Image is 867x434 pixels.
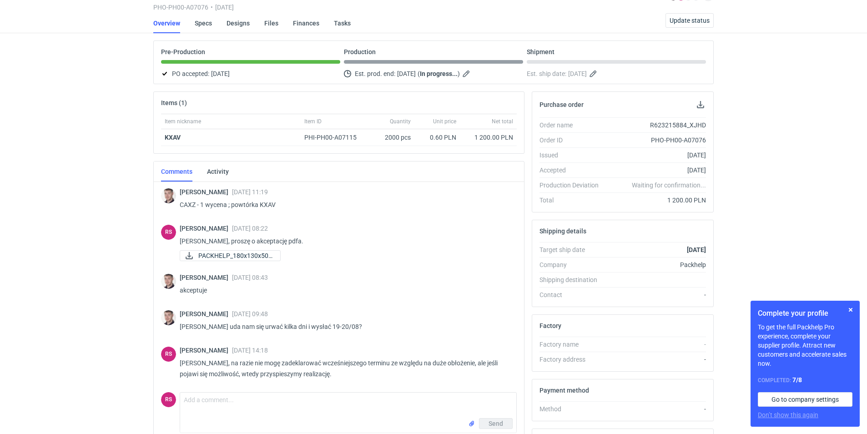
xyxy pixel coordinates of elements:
[539,101,584,108] h2: Purchase order
[334,13,351,33] a: Tasks
[462,68,473,79] button: Edit estimated production end date
[539,181,606,190] div: Production Deviation
[758,410,818,419] button: Don’t show this again
[539,166,606,175] div: Accepted
[606,290,706,299] div: -
[304,118,322,125] span: Item ID
[161,48,205,56] p: Pre-Production
[161,392,176,407] figcaption: RS
[180,310,232,318] span: [PERSON_NAME]
[539,121,606,130] div: Order name
[161,225,176,240] figcaption: RS
[606,136,706,145] div: PHO-PH00-A07076
[232,310,268,318] span: [DATE] 09:48
[344,48,376,56] p: Production
[161,68,340,79] div: PO accepted:
[293,13,319,33] a: Finances
[264,13,278,33] a: Files
[539,387,589,394] h2: Payment method
[161,161,192,182] a: Comments
[161,347,176,362] div: Rafał Stani
[232,225,268,232] span: [DATE] 08:22
[527,68,706,79] div: Est. ship date:
[695,99,706,110] button: Download PO
[195,13,212,33] a: Specs
[180,250,271,261] div: PACKHELP_180x130x50_BOBST.pdf
[670,17,710,24] span: Update status
[211,68,230,79] span: [DATE]
[232,274,268,281] span: [DATE] 08:43
[606,196,706,205] div: 1 200.00 PLN
[418,70,420,77] em: (
[227,13,250,33] a: Designs
[180,274,232,281] span: [PERSON_NAME]
[665,13,714,28] button: Update status
[606,151,706,160] div: [DATE]
[180,199,509,210] p: CAXZ - 1 wycena ; powtórka KXAV
[539,322,561,329] h2: Factory
[420,70,458,77] strong: In progress...
[180,347,232,354] span: [PERSON_NAME]
[161,347,176,362] figcaption: RS
[758,392,852,407] a: Go to company settings
[539,290,606,299] div: Contact
[606,121,706,130] div: R623215884_XJHD
[180,250,281,261] a: PACKHELP_180x130x50_...
[539,227,586,235] h2: Shipping details
[161,99,187,106] h2: Items (1)
[180,225,232,232] span: [PERSON_NAME]
[539,136,606,145] div: Order ID
[304,133,365,142] div: PHI-PH00-A07115
[758,323,852,368] p: To get the full Packhelp Pro experience, complete your supplier profile. Attract new customers an...
[165,118,201,125] span: Item nickname
[606,355,706,364] div: -
[632,181,706,190] em: Waiting for confirmation...
[539,245,606,254] div: Target ship date
[153,4,625,11] div: PHO-PH00-A07076 [DATE]
[344,68,523,79] div: Est. prod. end:
[161,225,176,240] div: Rafał Stani
[489,420,503,427] span: Send
[161,310,176,325] div: Maciej Sikora
[232,347,268,354] span: [DATE] 14:18
[606,340,706,349] div: -
[539,151,606,160] div: Issued
[161,392,176,407] div: Rafał Stani
[792,376,802,384] strong: 7 / 8
[568,68,587,79] span: [DATE]
[433,118,456,125] span: Unit price
[418,133,456,142] div: 0.60 PLN
[606,166,706,175] div: [DATE]
[207,161,229,182] a: Activity
[180,188,232,196] span: [PERSON_NAME]
[758,308,852,319] h1: Complete your profile
[845,304,856,315] button: Skip for now
[687,246,706,253] strong: [DATE]
[232,188,268,196] span: [DATE] 11:19
[539,260,606,269] div: Company
[606,260,706,269] div: Packhelp
[211,4,213,11] span: •
[369,129,414,146] div: 2000 pcs
[390,118,411,125] span: Quantity
[161,188,176,203] img: Maciej Sikora
[606,404,706,414] div: -
[539,275,606,284] div: Shipping destination
[539,355,606,364] div: Factory address
[180,321,509,332] p: [PERSON_NAME] uda nam się urwać kilka dni i wysłać 19-20/08?
[180,358,509,379] p: [PERSON_NAME], na razie nie mogę zadeklarować wcześniejszego terminu ze względu na duże obłożenie...
[527,48,554,56] p: Shipment
[464,133,513,142] div: 1 200.00 PLN
[758,375,852,385] div: Completed:
[161,274,176,289] img: Maciej Sikora
[539,404,606,414] div: Method
[492,118,513,125] span: Net total
[198,251,273,261] span: PACKHELP_180x130x50_...
[180,285,509,296] p: akceptuje
[539,196,606,205] div: Total
[397,68,416,79] span: [DATE]
[165,134,181,141] a: KXAV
